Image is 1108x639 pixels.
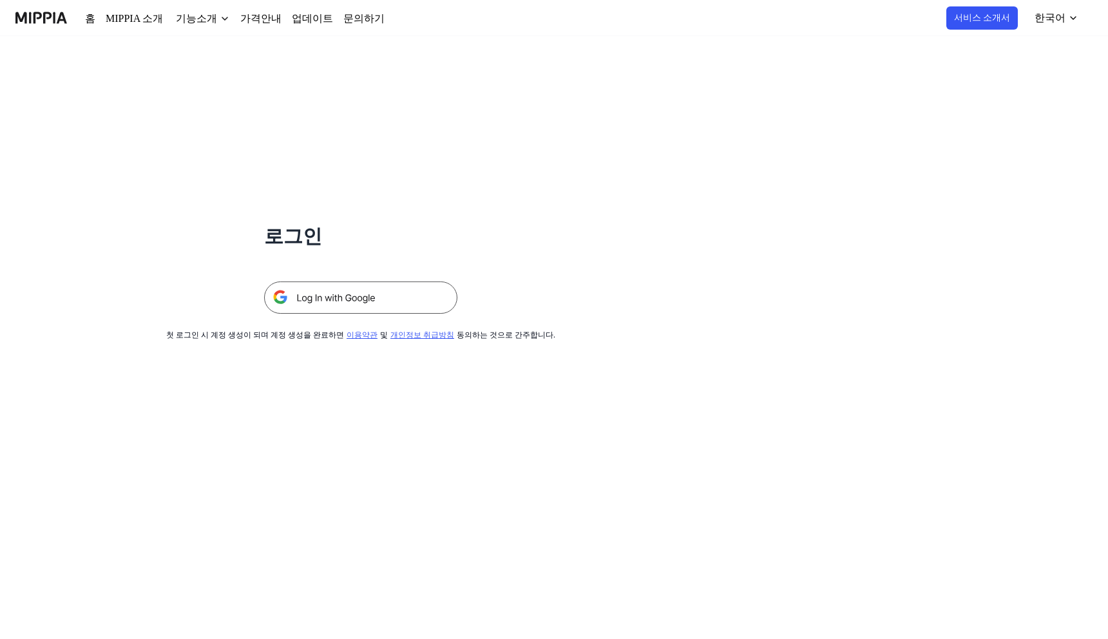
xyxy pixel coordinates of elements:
a: 개인정보 취급방침 [387,330,440,339]
a: 업데이트 [277,11,313,26]
a: 이용약관 [349,330,375,339]
a: MIPPIA 소개 [104,11,158,26]
div: 한국어 [1036,10,1068,26]
button: 기능소개 [169,11,220,26]
a: 가격안내 [231,11,267,26]
button: 한국어 [1028,5,1086,31]
img: down [210,14,220,24]
button: 서비스 소개서 [958,6,1022,30]
h1: 로그인 [264,222,457,251]
div: 첫 로그인 시 계정 생성이 되며 계정 생성을 완료하면 및 동의하는 것으로 간주합니다. [196,329,526,341]
img: 구글 로그인 버튼 [264,281,457,314]
a: 홈 [85,11,94,26]
div: 기능소개 [169,11,210,26]
a: 문의하기 [323,11,359,26]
